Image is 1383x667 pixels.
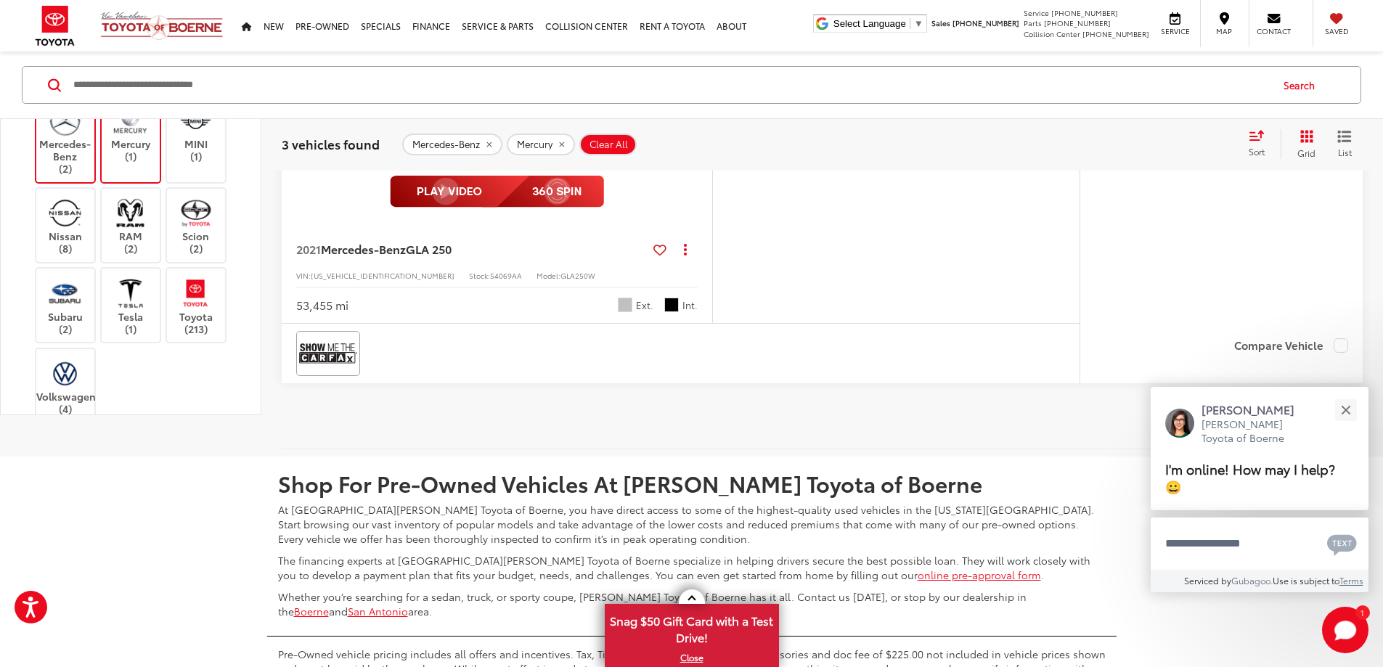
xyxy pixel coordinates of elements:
[110,196,150,230] img: Vic Vaughan Toyota of Boerne in Boerne, TX)
[176,277,216,311] img: Vic Vaughan Toyota of Boerne in Boerne, TX)
[278,553,1106,582] p: The financing experts at [GEOGRAPHIC_DATA][PERSON_NAME] Toyota of Boerne specialize in helping dr...
[1184,574,1231,586] span: Serviced by
[36,196,95,255] label: Nissan (8)
[294,604,329,618] a: Boerne
[110,104,150,138] img: Vic Vaughan Toyota of Boerne in Boerne, TX)
[636,298,653,312] span: Ext.
[1270,67,1336,103] button: Search
[412,138,480,150] span: Mercedes-Benz
[102,104,160,163] label: Mercury (1)
[914,18,923,29] span: ▼
[1257,26,1291,36] span: Contact
[1273,574,1339,586] span: Use is subject to
[348,604,408,618] a: San Antonio
[1151,387,1368,592] div: Close[PERSON_NAME][PERSON_NAME] Toyota of BoerneI'm online! How may I help? 😀Type your messageCha...
[1234,338,1348,353] label: Compare Vehicle
[618,298,632,312] span: Iridium Silver Metallic
[833,18,906,29] span: Select Language
[1327,533,1357,556] svg: Text
[406,240,452,257] span: GLA 250
[1339,574,1363,586] a: Terms
[296,270,311,281] span: VIN:
[507,133,575,155] button: remove Mercury
[1051,7,1118,18] span: [PHONE_NUMBER]
[1281,129,1326,158] button: Grid View
[589,138,628,150] span: Clear All
[402,133,502,155] button: remove Mercedes-Benz
[1330,394,1361,425] button: Close
[296,241,648,257] a: 2021Mercedes-BenzGLA 250
[517,138,552,150] span: Mercury
[278,589,1106,618] p: Whether you’re searching for a sedan, truck, or sporty coupe, [PERSON_NAME] Toyota of Boerne has ...
[296,297,348,314] div: 53,455 mi
[537,270,560,281] span: Model:
[1297,146,1315,158] span: Grid
[167,104,226,163] label: MINI (1)
[311,270,454,281] span: [US_VEHICLE_IDENTIFICATION_NUMBER]
[1024,7,1049,18] span: Service
[296,240,321,257] span: 2021
[45,104,85,138] img: Vic Vaughan Toyota of Boerne in Boerne, TX)
[167,196,226,255] label: Scion (2)
[918,568,1041,582] a: online pre-approval form
[931,17,950,28] span: Sales
[1202,401,1309,417] p: [PERSON_NAME]
[1082,28,1149,39] span: [PHONE_NUMBER]
[664,298,679,312] span: Black
[1202,417,1309,446] p: [PERSON_NAME] Toyota of Boerne
[1322,607,1368,653] button: Toggle Chat Window
[1337,145,1352,157] span: List
[1326,129,1363,158] button: List View
[490,270,522,281] span: 54069AA
[560,270,595,281] span: GLA250W
[1151,517,1368,570] textarea: Type your message
[1231,574,1273,586] a: Gubagoo.
[833,18,923,29] a: Select Language​
[1241,129,1281,158] button: Select sort value
[72,67,1270,102] input: Search by Make, Model, or Keyword
[282,134,380,152] span: 3 vehicles found
[390,176,604,208] img: full motion video
[278,471,1106,495] h2: Shop For Pre-Owned Vehicles At [PERSON_NAME] Toyota of Boerne
[45,277,85,311] img: Vic Vaughan Toyota of Boerne in Boerne, TX)
[176,196,216,230] img: Vic Vaughan Toyota of Boerne in Boerne, TX)
[167,277,226,335] label: Toyota (213)
[579,133,637,155] button: Clear All
[1249,145,1265,157] span: Sort
[102,196,160,255] label: RAM (2)
[952,17,1019,28] span: [PHONE_NUMBER]
[1321,26,1353,36] span: Saved
[469,270,490,281] span: Stock:
[1024,17,1042,28] span: Parts
[321,240,406,257] span: Mercedes-Benz
[1159,26,1191,36] span: Service
[684,243,687,255] span: dropdown dots
[36,277,95,335] label: Subaru (2)
[45,356,85,390] img: Vic Vaughan Toyota of Boerne in Boerne, TX)
[1360,609,1364,615] span: 1
[176,104,216,138] img: Vic Vaughan Toyota of Boerne in Boerne, TX)
[1323,527,1361,560] button: Chat with SMS
[45,196,85,230] img: Vic Vaughan Toyota of Boerne in Boerne, TX)
[606,605,778,650] span: Snag $50 Gift Card with a Test Drive!
[1208,26,1240,36] span: Map
[682,298,698,312] span: Int.
[278,502,1106,546] p: At [GEOGRAPHIC_DATA][PERSON_NAME] Toyota of Boerne, you have direct access to some of the highest...
[100,11,224,41] img: Vic Vaughan Toyota of Boerne
[672,237,698,262] button: Actions
[1322,607,1368,653] svg: Start Chat
[1024,28,1080,39] span: Collision Center
[110,277,150,311] img: Vic Vaughan Toyota of Boerne in Boerne, TX)
[102,277,160,335] label: Tesla (1)
[1044,17,1111,28] span: [PHONE_NUMBER]
[36,356,95,415] label: Volkswagen (4)
[36,104,95,175] label: Mercedes-Benz (2)
[1165,459,1335,496] span: I'm online! How may I help? 😀
[299,334,357,372] img: View CARFAX report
